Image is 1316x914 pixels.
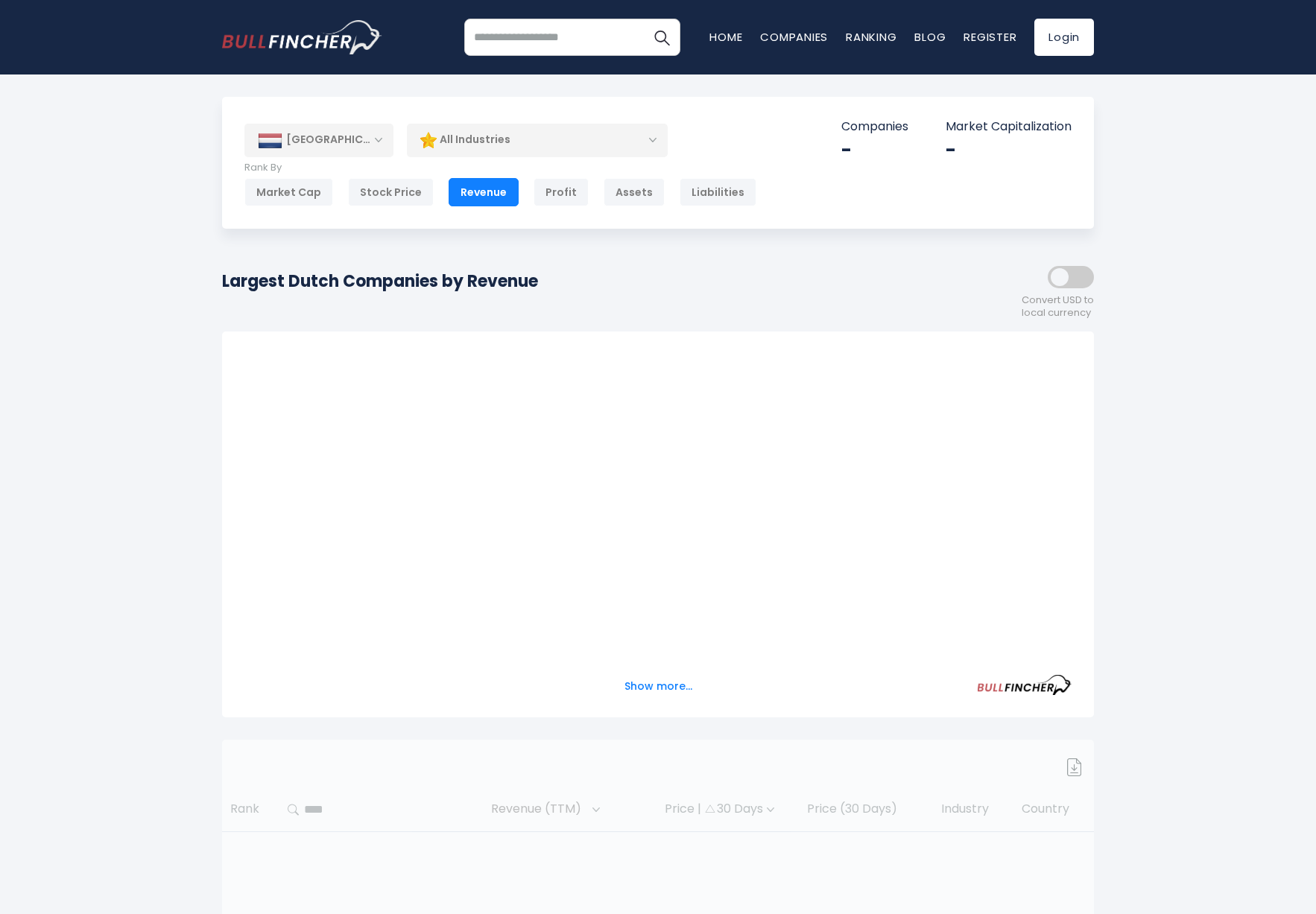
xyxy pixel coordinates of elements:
[1022,294,1094,320] span: Convert USD to local currency
[964,29,1016,45] a: Register
[709,29,742,45] a: Home
[222,20,382,54] a: Go to homepage
[680,178,756,206] div: Liabilities
[914,29,946,45] a: Blog
[846,29,896,45] a: Ranking
[616,674,701,699] button: Show more...
[534,178,589,206] div: Profit
[760,29,828,45] a: Companies
[1034,19,1094,56] a: Login
[946,119,1072,135] p: Market Capitalization
[604,178,665,206] div: Assets
[244,124,393,156] div: [GEOGRAPHIC_DATA]
[222,20,382,54] img: bullfincher logo
[244,178,333,206] div: Market Cap
[348,178,434,206] div: Stock Price
[222,269,538,293] h1: Largest Dutch Companies by Revenue
[946,139,1072,162] div: -
[244,162,756,174] p: Rank By
[643,19,680,56] button: Search
[449,178,519,206] div: Revenue
[841,139,908,162] div: -
[407,123,668,157] div: All Industries
[841,119,908,135] p: Companies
